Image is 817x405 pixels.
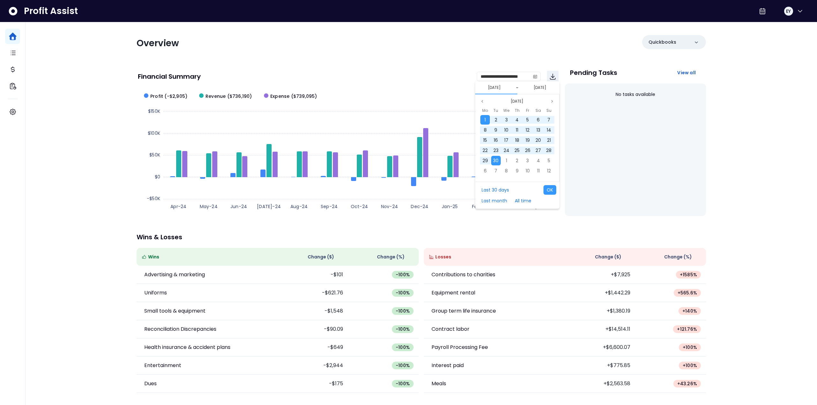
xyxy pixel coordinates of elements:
[547,137,551,143] span: 21
[505,168,508,174] span: 8
[683,344,697,351] span: + 100 %
[512,106,522,115] div: Thursday
[290,203,308,210] text: Aug-24
[148,254,159,260] span: Wins
[396,326,410,332] span: -100 %
[480,125,491,135] div: 08 Apr 2024
[570,86,701,103] div: No tasks available
[543,125,554,135] div: 14 Apr 2024
[137,37,179,49] span: Overview
[533,115,543,125] div: 06 Apr 2024
[516,157,518,164] span: 2
[522,106,533,115] div: Friday
[526,168,530,174] span: 10
[200,203,218,210] text: May-24
[170,203,186,210] text: Apr-24
[480,135,491,145] div: 15 Apr 2024
[501,125,512,135] div: 10 Apr 2024
[278,302,348,320] td: -$1,548
[493,147,498,154] span: 23
[24,5,78,17] span: Profit Assist
[491,155,501,166] div: 30 Apr 2024
[155,174,160,180] text: $0
[431,271,495,278] p: Contributions to charities
[546,107,551,114] span: Su
[565,357,635,375] td: +$775.85
[543,115,554,125] div: 07 Apr 2024
[396,271,410,278] span: -100 %
[480,155,491,166] div: 29 Apr 2024
[516,84,518,91] span: ~
[536,137,541,143] span: 20
[411,203,428,210] text: Dec-24
[494,127,497,133] span: 9
[548,157,550,164] span: 5
[484,127,487,133] span: 8
[531,84,549,91] button: Select end date
[512,145,522,155] div: 25 Apr 2024
[491,115,501,125] div: 02 Apr 2024
[493,107,498,114] span: Tu
[480,106,554,176] div: Apr 2024
[494,137,498,143] span: 16
[483,147,488,154] span: 22
[664,254,692,260] span: Change (%)
[526,117,529,123] span: 5
[506,157,507,164] span: 1
[480,166,491,176] div: 06 May 2024
[522,135,533,145] div: 19 Apr 2024
[483,137,487,143] span: 15
[381,203,398,210] text: Nov-24
[148,130,160,136] text: $100K
[504,127,508,133] span: 10
[396,362,410,369] span: -100 %
[396,290,410,296] span: -100 %
[257,203,281,210] text: [DATE]-24
[508,98,526,105] button: Select month
[484,168,487,174] span: 6
[512,166,522,176] div: 09 May 2024
[147,195,160,202] text: -$50K
[501,135,512,145] div: 17 Apr 2024
[515,137,519,143] span: 18
[491,166,501,176] div: 07 May 2024
[550,99,554,103] svg: page next
[495,117,497,123] span: 2
[485,84,503,91] button: Select start date
[149,152,160,158] text: $50K
[522,145,533,155] div: 26 Apr 2024
[565,302,635,320] td: +$1,380.19
[648,39,676,46] p: Quickbooks
[677,326,697,332] span: + 121.76 %
[491,135,501,145] div: 16 Apr 2024
[515,107,520,114] span: Th
[533,145,543,155] div: 27 Apr 2024
[547,127,551,133] span: 14
[537,157,540,164] span: 4
[543,185,556,195] button: OK
[543,166,554,176] div: 12 May 2024
[536,127,540,133] span: 13
[278,284,348,302] td: -$621.76
[512,155,522,166] div: 02 May 2024
[595,254,621,260] span: Change ( $ )
[565,320,635,338] td: +$14,514.11
[547,71,558,82] button: Download
[480,115,491,125] div: 01 Apr 2024
[526,137,530,143] span: 19
[537,117,540,123] span: 6
[431,362,464,369] p: Interest paid
[570,69,617,76] p: Pending Tasks
[278,320,348,338] td: -$90.09
[480,145,491,155] div: 22 Apr 2024
[677,380,697,387] span: + 43.26 %
[472,203,488,210] text: Feb-25
[144,380,157,387] p: Dues
[501,145,512,155] div: 24 Apr 2024
[543,106,554,115] div: Sunday
[522,166,533,176] div: 10 May 2024
[137,234,706,240] p: Wins & Losses
[206,93,252,100] span: Revenue ($736,190)
[678,290,697,296] span: + 565.6 %
[677,69,696,76] span: View all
